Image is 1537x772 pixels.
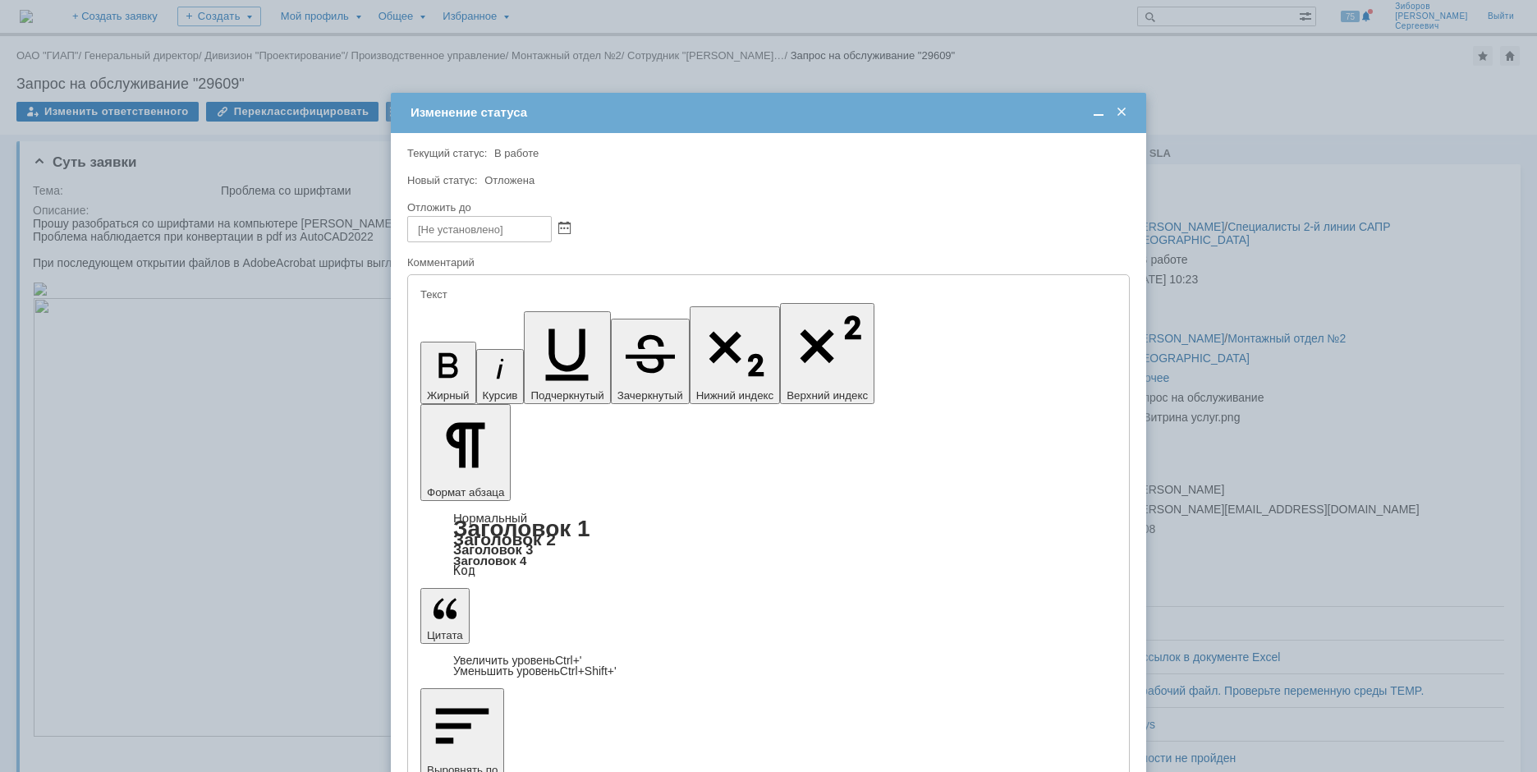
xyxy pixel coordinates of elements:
button: Верхний индекс [780,303,874,404]
span: Нижний индекс [696,389,774,402]
span: Жирный [427,389,470,402]
button: Курсив [476,349,525,404]
button: Цитата [420,588,470,644]
button: Формат абзаца [420,404,511,501]
button: Жирный [420,342,476,404]
div: Текст [420,289,1113,300]
a: Заголовок 1 [453,516,590,541]
span: Верхний индекс [787,389,868,402]
button: Нижний индекс [690,306,781,404]
a: Заголовок 2 [453,530,556,549]
a: Decrease [453,664,617,678]
a: Increase [453,654,582,667]
span: Подчеркнутый [530,389,603,402]
span: Свернуть (Ctrl + M) [1090,105,1107,120]
div: Отложить до [407,202,1126,213]
a: Заголовок 4 [453,554,526,568]
button: Зачеркнутый [611,319,690,404]
div: Изменение статуса [411,105,1130,120]
a: Нормальный [453,511,527,525]
span: Ctrl+' [555,654,582,667]
span: Курсив [483,389,518,402]
div: Формат абзаца [420,512,1117,577]
a: Заголовок 3 [453,542,533,557]
input: [Не установлено] [407,216,552,242]
label: Новый статус: [407,174,478,186]
span: Зачеркнутый [617,389,683,402]
button: Подчеркнутый [524,311,610,404]
a: Код [453,563,475,578]
span: В работе [494,147,539,159]
span: Формат абзаца [427,486,504,499]
div: Комментарий [407,255,1126,271]
span: Ctrl+Shift+' [560,664,617,678]
span: Закрыть [1113,105,1130,120]
label: Текущий статус: [407,147,487,159]
span: Цитата [427,629,463,641]
span: Отложена [484,174,535,186]
div: Цитата [420,655,1117,677]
